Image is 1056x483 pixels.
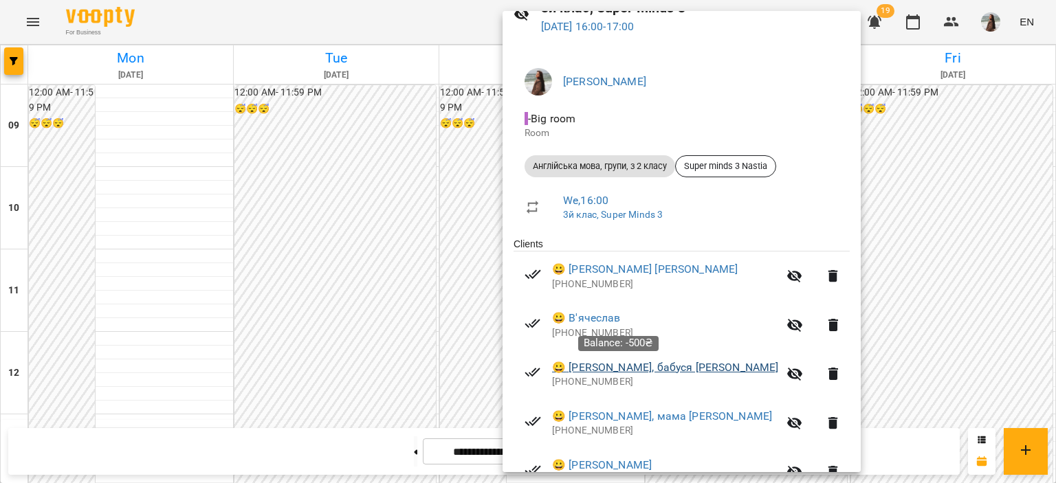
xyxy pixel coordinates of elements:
svg: Paid [525,266,541,282]
a: 😀 [PERSON_NAME] [PERSON_NAME] [552,261,738,278]
svg: Paid [525,364,541,381]
p: Room [525,126,839,140]
svg: Paid [525,462,541,478]
a: We , 16:00 [563,194,608,207]
a: 😀 [PERSON_NAME] [552,457,652,473]
p: [PHONE_NUMBER] [552,424,778,438]
span: Англійська мова, групи, з 2 класу [525,160,675,172]
svg: Paid [525,315,541,332]
a: 😀 [PERSON_NAME], мама [PERSON_NAME] [552,408,772,425]
img: d0f4ba6cb41ffc8824a97ed9dcae2a4a.jpg [525,68,552,96]
a: 😀 В'ячеслав [552,310,621,326]
a: 😀 [PERSON_NAME], бабуся [PERSON_NAME] [552,359,778,376]
span: - Big room [525,112,579,125]
span: Super minds 3 Nastia [676,160,775,172]
div: Super minds 3 Nastia [675,155,776,177]
svg: Paid [525,413,541,429]
a: 3й клас, Super Minds 3 [563,209,663,220]
p: [PHONE_NUMBER] [552,326,778,340]
p: [PHONE_NUMBER] [552,278,778,291]
span: Balance: -500₴ [584,337,653,349]
a: [PERSON_NAME] [563,75,646,88]
p: [PHONE_NUMBER] [552,375,778,389]
a: [DATE] 16:00-17:00 [541,20,635,33]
